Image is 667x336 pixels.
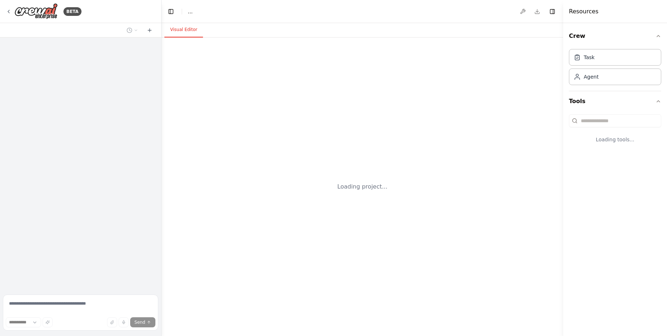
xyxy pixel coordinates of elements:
img: Logo [14,3,58,19]
button: Crew [569,26,661,46]
span: Send [134,319,145,325]
div: Loading tools... [569,130,661,149]
h4: Resources [569,7,598,16]
button: Hide left sidebar [166,6,176,17]
button: Start a new chat [144,26,155,35]
div: Loading project... [337,182,388,191]
button: Visual Editor [164,22,203,37]
button: Improve this prompt [43,317,53,327]
div: Agent [584,73,598,80]
div: Crew [569,46,661,91]
button: Send [130,317,155,327]
div: BETA [63,7,81,16]
button: Upload files [107,317,117,327]
button: Hide right sidebar [547,6,557,17]
button: Switch to previous chat [124,26,141,35]
span: ... [188,8,193,15]
button: Click to speak your automation idea [119,317,129,327]
div: Task [584,54,595,61]
nav: breadcrumb [188,8,193,15]
div: Tools [569,111,661,155]
button: Tools [569,91,661,111]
